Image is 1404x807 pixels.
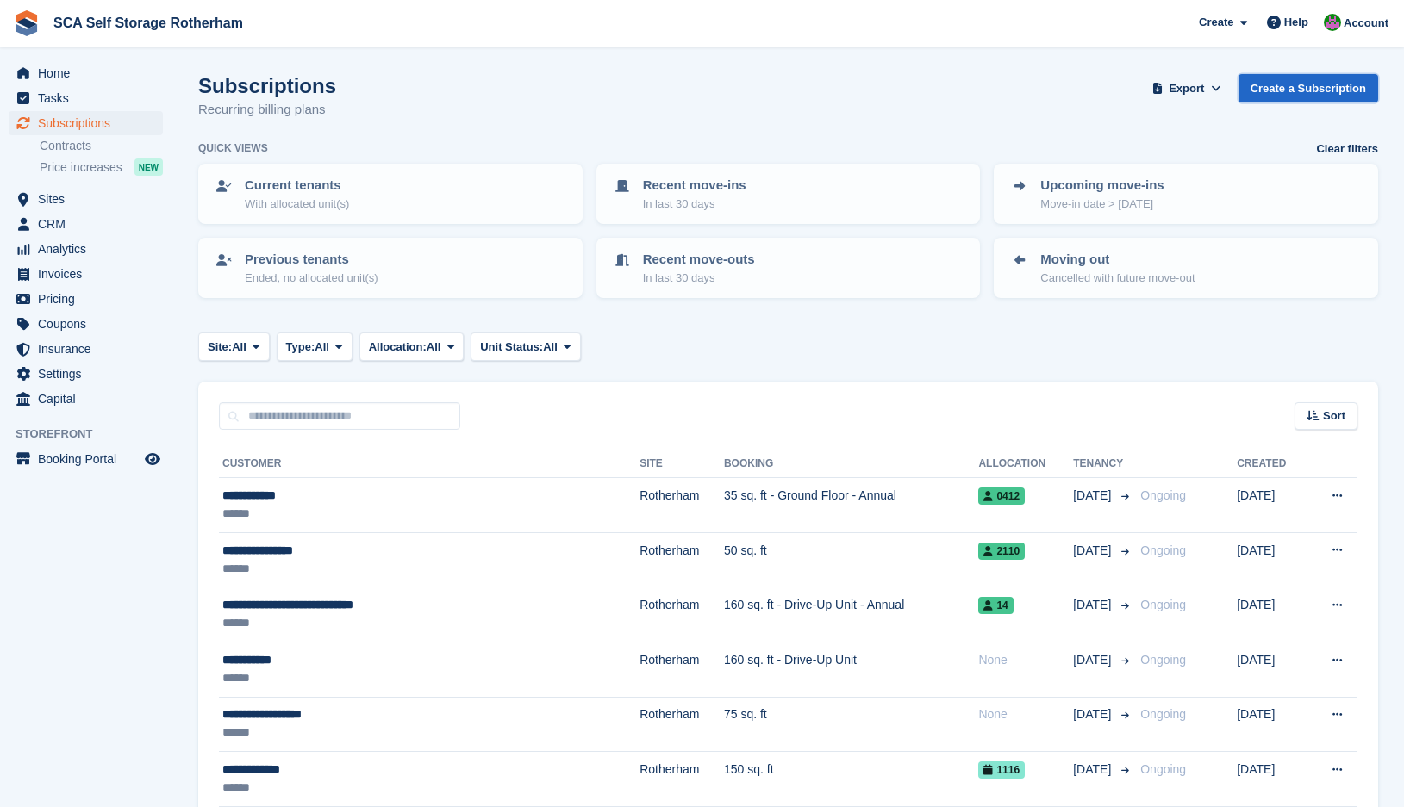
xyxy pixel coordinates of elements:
[38,86,141,110] span: Tasks
[9,447,163,471] a: menu
[245,196,349,213] p: With allocated unit(s)
[1073,542,1114,560] span: [DATE]
[1073,705,1114,723] span: [DATE]
[38,447,141,471] span: Booking Portal
[16,425,172,443] span: Storefront
[1140,653,1186,667] span: Ongoing
[1040,270,1195,287] p: Cancelled with future move-out
[9,287,163,311] a: menu
[277,332,353,361] button: Type: All
[643,270,755,287] p: In last 30 days
[1140,543,1186,557] span: Ongoing
[38,287,141,311] span: Pricing
[369,338,427,356] span: Allocation:
[724,752,978,807] td: 150 sq. ft
[1073,487,1114,505] span: [DATE]
[9,212,163,236] a: menu
[1237,478,1307,533] td: [DATE]
[978,487,1025,505] span: 0412
[38,111,141,135] span: Subscriptions
[9,387,163,411] a: menu
[640,697,724,752] td: Rotherham
[40,159,122,176] span: Price increases
[1140,707,1186,721] span: Ongoing
[1140,762,1186,776] span: Ongoing
[9,262,163,286] a: menu
[1073,450,1133,478] th: Tenancy
[1323,407,1345,425] span: Sort
[640,752,724,807] td: Rotherham
[978,597,1013,614] span: 14
[1140,598,1186,611] span: Ongoing
[1237,450,1307,478] th: Created
[198,74,336,97] h1: Subscriptions
[1316,140,1378,158] a: Clear filters
[38,312,141,336] span: Coupons
[142,449,163,469] a: Preview store
[198,140,268,156] h6: Quick views
[640,532,724,587] td: Rotherham
[995,165,1376,222] a: Upcoming move-ins Move-in date > [DATE]
[9,187,163,211] a: menu
[1237,532,1307,587] td: [DATE]
[724,642,978,697] td: 160 sq. ft - Drive-Up Unit
[134,158,163,176] div: NEW
[38,61,141,85] span: Home
[200,239,581,296] a: Previous tenants Ended, no allocated unit(s)
[245,176,349,196] p: Current tenants
[978,761,1025,779] span: 1116
[1040,176,1164,196] p: Upcoming move-ins
[978,705,1073,723] div: None
[1344,15,1388,32] span: Account
[40,138,163,154] a: Contracts
[286,338,315,356] span: Type:
[1169,80,1204,97] span: Export
[9,337,163,361] a: menu
[643,196,746,213] p: In last 30 days
[38,262,141,286] span: Invoices
[359,332,465,361] button: Allocation: All
[978,543,1025,560] span: 2110
[200,165,581,222] a: Current tenants With allocated unit(s)
[1199,14,1233,31] span: Create
[38,237,141,261] span: Analytics
[9,362,163,386] a: menu
[598,239,979,296] a: Recent move-outs In last 30 days
[978,450,1073,478] th: Allocation
[724,532,978,587] td: 50 sq. ft
[198,332,270,361] button: Site: All
[1073,651,1114,669] span: [DATE]
[598,165,979,222] a: Recent move-ins In last 30 days
[38,187,141,211] span: Sites
[978,651,1073,669] div: None
[1284,14,1308,31] span: Help
[1237,697,1307,752] td: [DATE]
[38,212,141,236] span: CRM
[47,9,250,37] a: SCA Self Storage Rotherham
[232,338,246,356] span: All
[9,86,163,110] a: menu
[1237,587,1307,642] td: [DATE]
[640,478,724,533] td: Rotherham
[640,642,724,697] td: Rotherham
[14,10,40,36] img: stora-icon-8386f47178a22dfd0bd8f6a31ec36ba5ce8667c1dd55bd0f319d3a0aa187defe.svg
[198,100,336,120] p: Recurring billing plans
[9,111,163,135] a: menu
[38,337,141,361] span: Insurance
[1239,74,1378,102] a: Create a Subscription
[9,312,163,336] a: menu
[1040,250,1195,270] p: Moving out
[643,250,755,270] p: Recent move-outs
[208,338,232,356] span: Site:
[245,250,378,270] p: Previous tenants
[640,450,724,478] th: Site
[315,338,329,356] span: All
[1073,596,1114,614] span: [DATE]
[1237,642,1307,697] td: [DATE]
[480,338,543,356] span: Unit Status:
[995,239,1376,296] a: Moving out Cancelled with future move-out
[724,587,978,642] td: 160 sq. ft - Drive-Up Unit - Annual
[9,61,163,85] a: menu
[724,450,978,478] th: Booking
[724,478,978,533] td: 35 sq. ft - Ground Floor - Annual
